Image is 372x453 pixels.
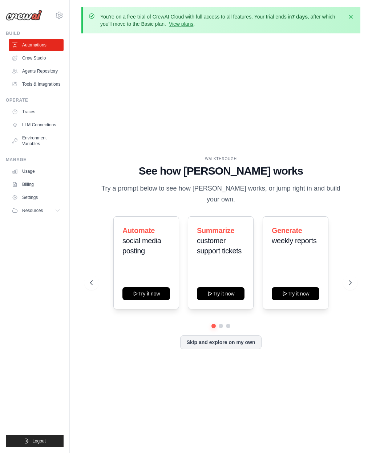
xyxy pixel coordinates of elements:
[180,335,261,349] button: Skip and explore on my own
[9,179,64,190] a: Billing
[9,78,64,90] a: Tools & Integrations
[9,52,64,64] a: Crew Studio
[272,237,316,245] span: weekly reports
[197,287,244,300] button: Try it now
[32,438,46,444] span: Logout
[99,183,343,205] p: Try a prompt below to see how [PERSON_NAME] works, or jump right in and build your own.
[6,97,64,103] div: Operate
[122,226,155,234] span: Automate
[6,435,64,447] button: Logout
[9,205,64,216] button: Resources
[100,13,343,28] p: You're on a free trial of CrewAI Cloud with full access to all features. Your trial ends in , aft...
[122,237,161,255] span: social media posting
[90,156,352,162] div: WALKTHROUGH
[90,164,352,177] h1: See how [PERSON_NAME] works
[9,65,64,77] a: Agents Repository
[6,157,64,163] div: Manage
[9,192,64,203] a: Settings
[9,39,64,51] a: Automations
[272,226,302,234] span: Generate
[197,226,234,234] span: Summarize
[272,287,319,300] button: Try it now
[22,208,43,213] span: Resources
[9,106,64,118] a: Traces
[9,166,64,177] a: Usage
[6,10,42,21] img: Logo
[122,287,170,300] button: Try it now
[9,119,64,131] a: LLM Connections
[9,132,64,150] a: Environment Variables
[6,30,64,36] div: Build
[169,21,193,27] a: View plans
[197,237,242,255] span: customer support tickets
[292,14,308,20] strong: 7 days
